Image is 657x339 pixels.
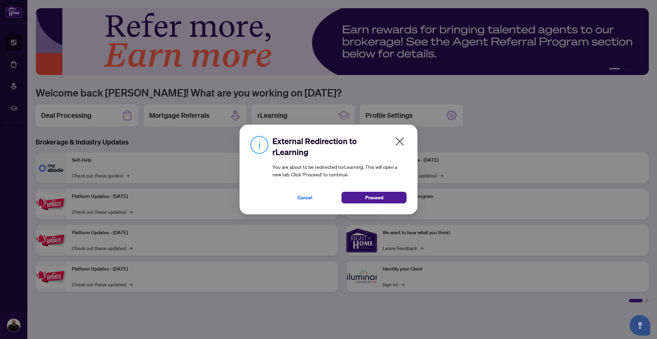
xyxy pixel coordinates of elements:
[272,136,407,203] div: You are about to be redirected to rLearning . This will open a new tab. Click ‘Proceed’ to continue.
[272,136,407,158] h2: External Redirection to rLearning
[630,315,650,336] button: Open asap
[365,192,383,203] span: Proceed
[394,136,405,147] span: close
[297,192,312,203] span: Cancel
[272,192,337,203] button: Cancel
[342,192,407,203] button: Proceed
[250,136,268,154] img: Info Icon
